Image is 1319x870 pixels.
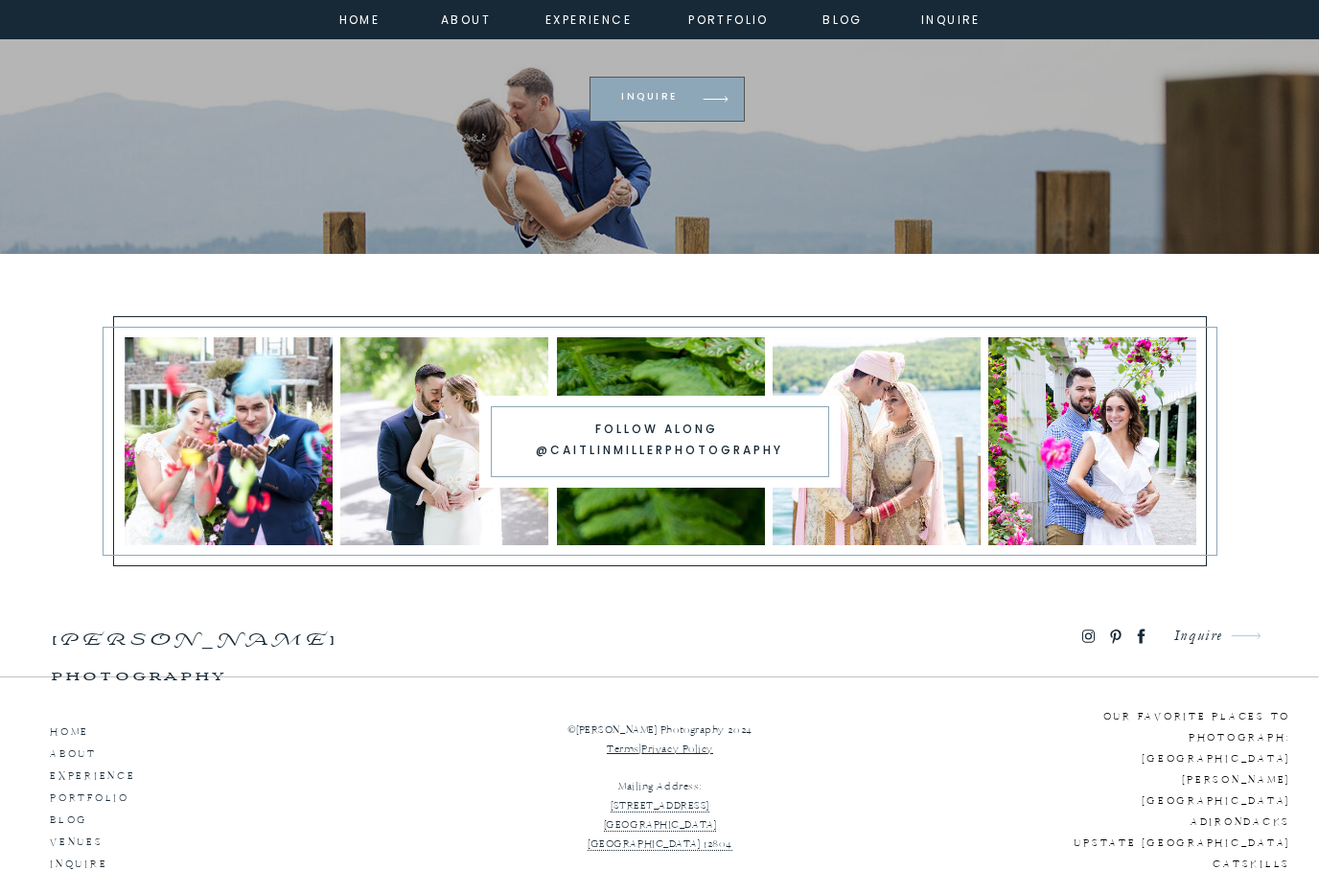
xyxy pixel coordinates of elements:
a: inquire [916,10,985,27]
a: HOME [50,721,159,738]
a: Terms [607,743,639,755]
a: Inquire [1159,624,1223,650]
a: ABOUT [50,743,159,760]
a: Blog [808,10,877,27]
a: Privacy Policy [641,743,713,755]
a: about [441,10,484,27]
nav: Follow along @caitlinmillerphotography [502,419,817,467]
a: Inquire [554,88,745,105]
a: home [334,10,385,27]
a: [PERSON_NAME] photography [50,622,457,650]
a: portfolio [687,10,770,27]
a: Venues [50,831,159,848]
a: BLOG [50,809,159,826]
a: portfolio [50,787,159,804]
a: experience [50,765,159,782]
a: inquire [50,853,159,870]
p: ©[PERSON_NAME] Photography 2024 | Mailing Address: [563,721,757,861]
a: experience [545,10,623,27]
